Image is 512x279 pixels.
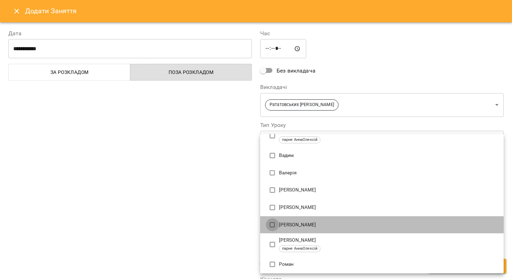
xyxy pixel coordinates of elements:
p: [PERSON_NAME] [279,204,498,211]
p: [PERSON_NAME] [279,187,498,194]
p: Вадим [279,152,498,159]
p: Валерія [279,169,498,176]
span: парне АннаОлексій [279,137,320,143]
p: Роман [279,261,498,268]
p: [PERSON_NAME] [279,221,498,228]
p: [PERSON_NAME] [279,237,498,244]
span: парне АннаОлексій [279,246,320,252]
